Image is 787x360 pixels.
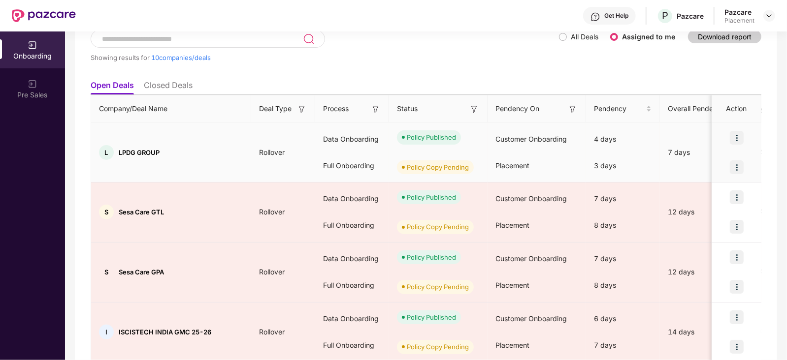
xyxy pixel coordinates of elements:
div: Pazcare [724,7,754,17]
span: Placement [495,341,529,349]
span: Rollover [251,208,293,216]
img: icon [730,280,744,294]
div: Pazcare [677,11,704,21]
div: 12 days [660,207,744,217]
img: svg+xml;base64,PHN2ZyB3aWR0aD0iMjQiIGhlaWdodD0iMjUiIHZpZXdCb3g9IjAgMCAyNCAyNSIgZmlsbD0ibm9uZSIgeG... [303,33,314,45]
span: Rollover [251,148,293,156]
img: icon [730,190,744,204]
div: 7 days [586,332,660,359]
label: Assigned to me [622,32,675,41]
img: svg+xml;base64,PHN2ZyB3aWR0aD0iMTYiIGhlaWdodD0iMTYiIHZpZXdCb3g9IjAgMCAxNiAxNiIgZmlsbD0ibm9uZSIgeG... [371,104,381,114]
div: Policy Copy Pending [407,282,469,292]
img: icon [730,131,744,145]
span: Placement [495,221,529,229]
img: New Pazcare Logo [12,9,76,22]
span: Pendency [594,103,644,114]
div: 12 days [660,267,744,277]
img: icon [730,340,744,354]
div: 14 days [660,327,744,337]
img: svg+xml;base64,PHN2ZyB3aWR0aD0iMjAiIGhlaWdodD0iMjAiIHZpZXdCb3g9IjAgMCAyMCAyMCIgZmlsbD0ibm9uZSIgeG... [28,79,37,89]
img: svg+xml;base64,PHN2ZyB3aWR0aD0iMTYiIGhlaWdodD0iMTYiIHZpZXdCb3g9IjAgMCAxNiAxNiIgZmlsbD0ibm9uZSIgeG... [469,104,479,114]
li: Open Deals [91,80,134,94]
span: P [662,10,668,22]
div: Data Onboarding [315,185,389,212]
div: Data Onboarding [315,245,389,272]
img: icon [730,220,744,234]
div: 3 days [586,152,660,179]
th: Action [712,95,761,122]
span: Placement [495,281,529,289]
div: S [99,205,114,219]
span: Customer Onboarding [495,194,567,203]
span: Customer Onboarding [495,314,567,323]
img: svg+xml;base64,PHN2ZyB3aWR0aD0iMjAiIGhlaWdodD0iMjAiIHZpZXdCb3g9IjAgMCAyMCAyMCIgZmlsbD0ibm9uZSIgeG... [28,40,37,50]
span: Rollover [251,328,293,336]
img: icon [730,160,744,174]
div: Policy Published [407,312,456,322]
div: Policy Published [407,192,456,202]
button: Download report [688,30,761,43]
div: 4 days [586,126,660,152]
span: Customer Onboarding [495,254,567,263]
img: icon [730,310,744,324]
div: Policy Published [407,252,456,262]
th: Company/Deal Name [91,95,251,122]
img: svg+xml;base64,PHN2ZyB3aWR0aD0iMTYiIGhlaWdodD0iMTYiIHZpZXdCb3g9IjAgMCAxNiAxNiIgZmlsbD0ibm9uZSIgeG... [297,104,307,114]
span: Process [323,103,349,114]
div: Full Onboarding [315,332,389,359]
div: I [99,325,114,339]
div: 7 days [660,147,744,158]
div: Showing results for [91,54,559,61]
span: Pendency On [495,103,539,114]
span: Placement [495,161,529,170]
div: Full Onboarding [315,152,389,179]
span: LPDG GROUP [119,149,160,156]
span: Sesa Care GPA [119,268,164,276]
div: Get Help [604,12,628,20]
div: S [99,265,114,279]
span: Status [397,103,418,114]
span: ISCISTECH INDIA GMC 25-26 [119,328,211,336]
div: Data Onboarding [315,305,389,332]
label: All Deals [571,32,598,41]
div: Policy Copy Pending [407,162,469,172]
span: Rollover [251,268,293,276]
img: svg+xml;base64,PHN2ZyBpZD0iRHJvcGRvd24tMzJ4MzIiIHhtbG5zPSJodHRwOi8vd3d3LnczLm9yZy8yMDAwL3N2ZyIgd2... [765,12,773,20]
div: Full Onboarding [315,212,389,239]
div: 7 days [586,245,660,272]
div: Policy Copy Pending [407,342,469,352]
img: svg+xml;base64,PHN2ZyB3aWR0aD0iMTYiIGhlaWdodD0iMTYiIHZpZXdCb3g9IjAgMCAxNiAxNiIgZmlsbD0ibm9uZSIgeG... [568,104,578,114]
div: 7 days [586,185,660,212]
img: svg+xml;base64,PHN2ZyBpZD0iSGVscC0zMngzMiIgeG1sbnM9Imh0dHA6Ly93d3cudzMub3JnLzIwMDAvc3ZnIiB3aWR0aD... [590,12,600,22]
span: Sesa Care GTL [119,208,164,216]
div: Placement [724,17,754,25]
div: Data Onboarding [315,126,389,152]
span: Customer Onboarding [495,135,567,143]
div: Full Onboarding [315,272,389,299]
img: icon [730,250,744,264]
span: 10 companies/deals [151,54,211,61]
div: Policy Published [407,132,456,142]
div: L [99,145,114,160]
div: 8 days [586,272,660,299]
th: Overall Pendency [660,95,744,122]
span: Deal Type [259,103,292,114]
div: 6 days [586,305,660,332]
th: Pendency [586,95,660,122]
li: Closed Deals [144,80,193,94]
div: Policy Copy Pending [407,222,469,232]
div: 8 days [586,212,660,239]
